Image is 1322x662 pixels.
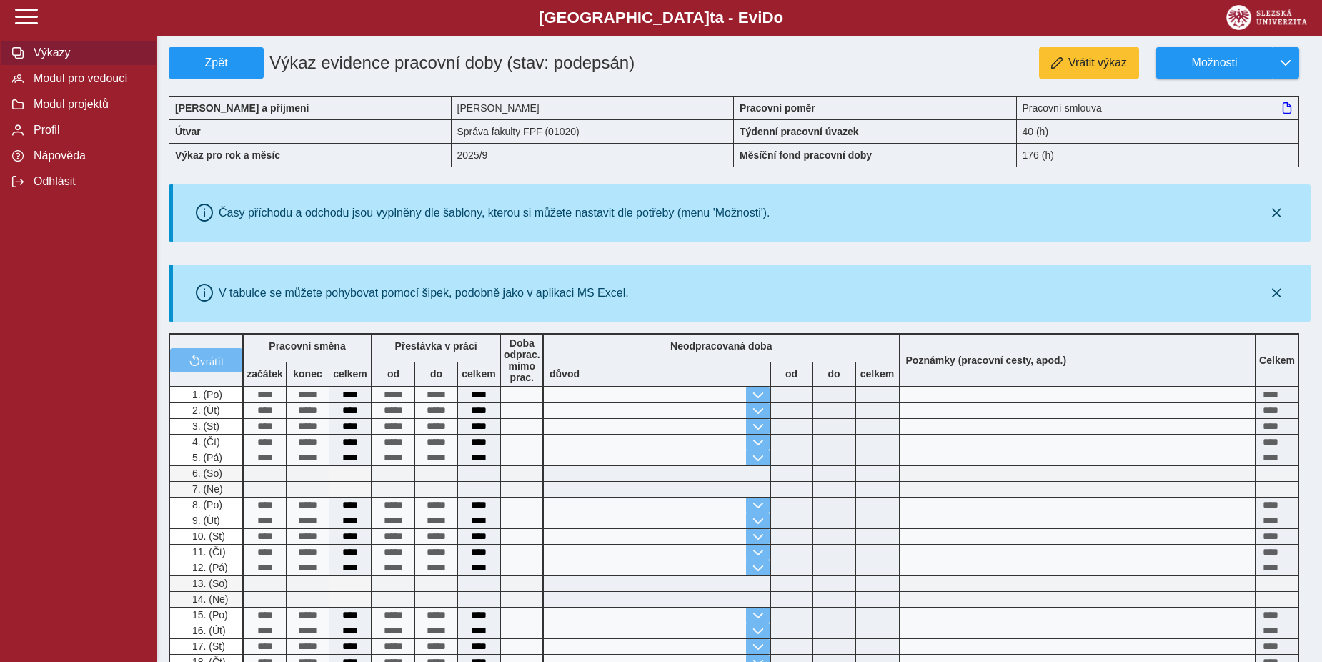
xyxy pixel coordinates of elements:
span: 11. (Čt) [189,546,226,558]
img: logo_web_su.png [1226,5,1307,30]
b: Pracovní směna [269,340,345,352]
span: 5. (Pá) [189,452,222,463]
span: 16. (Út) [189,625,226,636]
span: 12. (Pá) [189,562,228,573]
b: Měsíční fond pracovní doby [740,149,872,161]
span: 9. (Út) [189,515,220,526]
span: Profil [29,124,145,137]
div: Pracovní smlouva [1017,96,1300,119]
b: do [813,368,855,380]
div: 40 (h) [1017,119,1300,143]
span: Zpět [175,56,257,69]
div: Časy příchodu a odchodu jsou vyplněny dle šablony, kterou si můžete nastavit dle potřeby (menu 'M... [219,207,770,219]
button: vrátit [170,348,242,372]
span: o [774,9,784,26]
b: Výkaz pro rok a měsíc [175,149,280,161]
b: začátek [244,368,286,380]
span: 17. (St) [189,641,225,652]
b: důvod [550,368,580,380]
span: 14. (Ne) [189,593,229,605]
span: Nápověda [29,149,145,162]
span: 7. (Ne) [189,483,223,495]
b: od [372,368,414,380]
h1: Výkaz evidence pracovní doby (stav: podepsán) [264,47,645,79]
span: 10. (St) [189,530,225,542]
b: [PERSON_NAME] a příjmení [175,102,309,114]
span: 13. (So) [189,578,228,589]
span: Odhlásit [29,175,145,188]
span: Výkazy [29,46,145,59]
span: 2. (Út) [189,405,220,416]
span: Modul pro vedoucí [29,72,145,85]
span: 4. (Čt) [189,436,220,448]
span: D [762,9,773,26]
span: 1. (Po) [189,389,222,400]
b: celkem [856,368,899,380]
span: Možnosti [1168,56,1261,69]
b: celkem [329,368,371,380]
button: Zpět [169,47,264,79]
b: od [771,368,812,380]
button: Možnosti [1156,47,1272,79]
span: 6. (So) [189,468,222,479]
b: Přestávka v práci [394,340,477,352]
span: Modul projektů [29,98,145,111]
div: 2025/9 [452,143,735,167]
div: [PERSON_NAME] [452,96,735,119]
span: vrátit [200,355,224,366]
b: do [415,368,457,380]
b: konec [287,368,329,380]
b: [GEOGRAPHIC_DATA] a - Evi [43,9,1279,27]
span: 3. (St) [189,420,219,432]
span: t [710,9,715,26]
b: Pracovní poměr [740,102,815,114]
span: 8. (Po) [189,499,222,510]
div: 176 (h) [1017,143,1300,167]
b: celkem [458,368,500,380]
b: Doba odprac. mimo prac. [504,337,540,383]
b: Celkem [1259,355,1295,366]
b: Útvar [175,126,201,137]
b: Týdenní pracovní úvazek [740,126,859,137]
div: V tabulce se můžete pohybovat pomocí šipek, podobně jako v aplikaci MS Excel. [219,287,629,300]
b: Poznámky (pracovní cesty, apod.) [900,355,1073,366]
span: Vrátit výkaz [1068,56,1127,69]
span: 15. (Po) [189,609,228,621]
button: Vrátit výkaz [1039,47,1139,79]
b: Neodpracovaná doba [670,340,772,352]
div: Správa fakulty FPF (01020) [452,119,735,143]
